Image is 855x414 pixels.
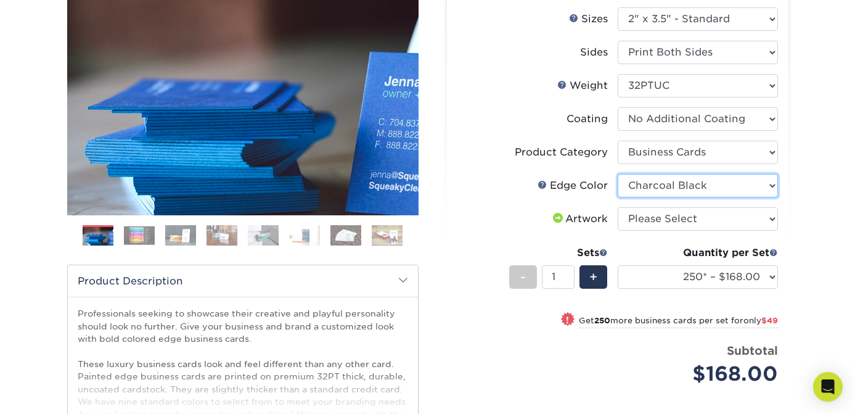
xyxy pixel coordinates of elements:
img: Business Cards 03 [165,225,196,246]
img: Business Cards 06 [289,225,320,246]
div: Artwork [550,212,608,226]
div: Sides [580,45,608,60]
span: only [743,316,778,325]
span: ! [566,313,569,326]
div: Product Category [515,145,608,160]
div: Weight [557,78,608,93]
span: + [589,268,597,286]
span: - [520,268,526,286]
div: Coating [567,112,608,126]
strong: Subtotal [727,344,778,357]
strong: 250 [594,316,610,325]
img: Business Cards 05 [248,225,279,246]
div: Open Intercom Messenger [813,372,843,402]
img: Business Cards 08 [372,225,403,246]
div: Edge Color [538,178,608,193]
small: Get more business cards per set for [579,316,778,328]
div: Sizes [569,12,608,27]
div: Sets [509,246,608,260]
img: Business Cards 01 [83,221,113,252]
div: $168.00 [627,359,778,389]
img: Business Cards 04 [207,225,237,246]
img: Business Cards 07 [330,225,361,246]
span: $49 [761,316,778,325]
div: Quantity per Set [618,246,778,260]
img: Business Cards 02 [124,226,155,245]
h2: Product Description [68,265,418,297]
